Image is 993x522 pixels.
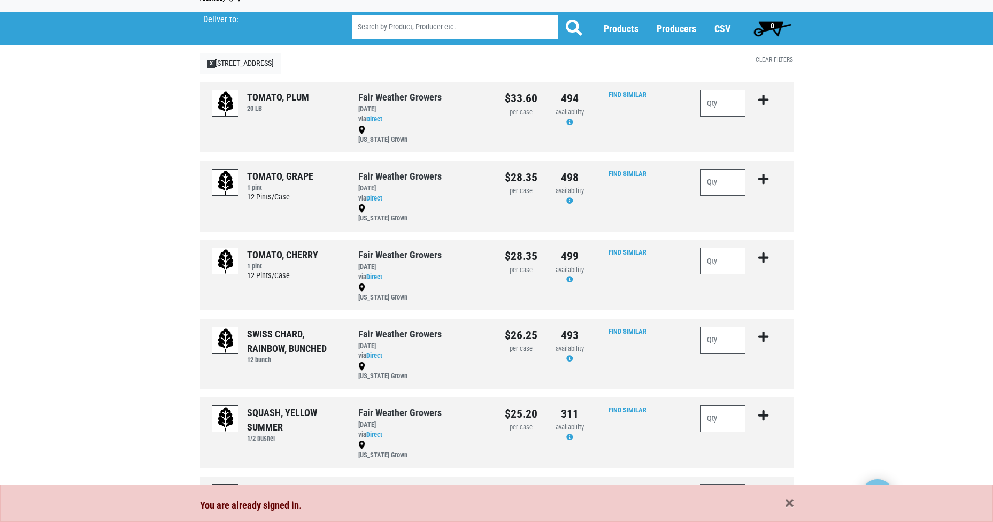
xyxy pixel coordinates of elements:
a: Fair Weather Growers [358,171,442,182]
img: placeholder-variety-43d6402dacf2d531de610a020419775a.svg [212,248,239,275]
div: $25.20 [505,405,537,423]
a: Producers [657,23,696,34]
a: Find Similar [609,90,646,98]
span: 0 [771,21,774,30]
div: [DATE] [358,341,489,351]
h6: 1 pint [247,183,313,191]
span: Market 32, Torrington #156, 156 [203,12,333,25]
a: Fair Weather Growers [358,91,442,103]
a: Direct [366,115,382,123]
span: 12 Pints/Case [247,193,290,202]
div: via [358,272,489,282]
div: via [358,114,489,125]
img: placeholder-variety-43d6402dacf2d531de610a020419775a.svg [212,170,239,196]
div: $33.60 [505,90,537,107]
h6: 1/2 bushel [247,434,342,442]
img: placeholder-variety-43d6402dacf2d531de610a020419775a.svg [212,327,239,354]
div: per case [505,265,537,275]
input: Qty [700,248,746,274]
a: Fair Weather Growers [358,407,442,418]
span: X [207,60,215,68]
span: 12 Pints/Case [247,271,290,280]
div: TOMATO, GRAPE [247,169,313,183]
a: Find Similar [609,327,646,335]
div: 494 [553,90,586,107]
div: [US_STATE] Grown [358,282,489,303]
input: Qty [700,405,746,432]
div: SQUASH, YELLOW SUMMER [247,405,342,434]
div: 311 [553,405,586,423]
div: 498 [553,169,586,186]
span: availability [556,108,584,116]
div: PEPPERS, POBLANO [247,484,327,498]
a: Find Similar [609,170,646,178]
div: [DATE] [358,262,489,272]
a: Direct [366,194,382,202]
input: Qty [700,90,746,117]
div: 493 [553,327,586,344]
div: via [358,430,489,440]
img: map_marker-0e94453035b3232a4d21701695807de9.png [358,283,365,292]
a: CSV [714,23,730,34]
div: per case [505,108,537,118]
div: You are already signed in. [200,498,794,513]
input: Qty [700,169,746,196]
img: map_marker-0e94453035b3232a4d21701695807de9.png [358,441,365,449]
div: [DATE] [358,420,489,430]
input: Qty [700,327,746,354]
div: $28.35 [505,169,537,186]
a: 0 [749,18,796,39]
div: via [358,351,489,361]
a: Direct [366,273,382,281]
div: SWISS CHARD, RAINBOW, BUNCHED [247,327,342,356]
span: availability [556,187,584,195]
div: [US_STATE] Grown [358,204,489,224]
div: per case [505,344,537,354]
div: [US_STATE] Grown [358,440,489,460]
div: [DATE] [358,183,489,194]
span: availability [556,344,584,352]
span: availability [556,266,584,274]
h6: 1 pint [247,262,318,270]
div: [DATE] [358,104,489,114]
div: [US_STATE] Grown [358,125,489,145]
a: X[STREET_ADDRESS] [200,53,282,74]
div: 499 [553,248,586,265]
div: $18.90 [505,484,537,501]
div: per case [505,423,537,433]
div: [US_STATE] Grown [358,361,489,381]
img: map_marker-0e94453035b3232a4d21701695807de9.png [358,362,365,371]
h6: 20 LB [247,104,309,112]
a: Fair Weather Growers [358,249,442,260]
input: Qty [700,484,746,511]
a: Products [604,23,638,34]
div: $28.35 [505,248,537,265]
a: Find Similar [609,406,646,414]
a: Direct [366,351,382,359]
a: Fair Weather Growers [358,328,442,340]
img: placeholder-variety-43d6402dacf2d531de610a020419775a.svg [212,406,239,433]
img: placeholder-variety-43d6402dacf2d531de610a020419775a.svg [212,90,239,117]
div: 495 [553,484,586,501]
div: TOMATO, CHERRY [247,248,318,262]
a: Clear Filters [756,56,793,63]
span: availability [556,423,584,431]
h6: 12 bunch [247,356,342,364]
div: via [358,194,489,204]
a: Find Similar [609,248,646,256]
div: per case [505,186,537,196]
div: $26.25 [505,327,537,344]
img: map_marker-0e94453035b3232a4d21701695807de9.png [358,204,365,213]
p: Deliver to: [203,14,325,25]
input: Search by Product, Producer etc. [352,15,558,39]
a: Direct [366,431,382,439]
div: TOMATO, PLUM [247,90,309,104]
img: map_marker-0e94453035b3232a4d21701695807de9.png [358,126,365,134]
